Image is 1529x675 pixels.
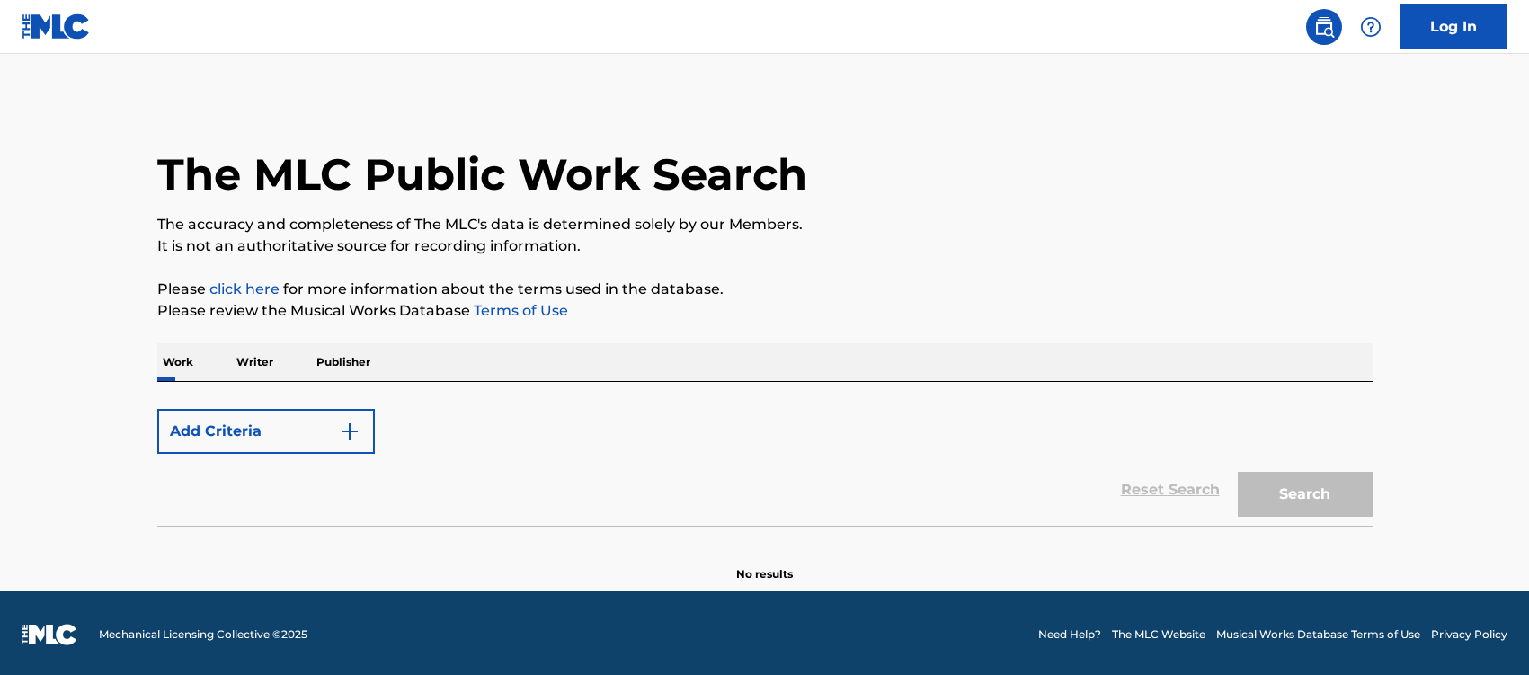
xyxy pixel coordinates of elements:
[1360,16,1382,38] img: help
[157,400,1373,526] form: Search Form
[231,343,279,381] p: Writer
[470,302,568,319] a: Terms of Use
[157,300,1373,322] p: Please review the Musical Works Database
[1400,4,1507,49] a: Log In
[157,214,1373,235] p: The accuracy and completeness of The MLC's data is determined solely by our Members.
[339,421,360,442] img: 9d2ae6d4665cec9f34b9.svg
[311,343,376,381] p: Publisher
[1353,9,1389,45] div: Help
[22,624,77,645] img: logo
[157,147,807,201] h1: The MLC Public Work Search
[157,409,375,454] button: Add Criteria
[1216,626,1420,643] a: Musical Works Database Terms of Use
[157,279,1373,300] p: Please for more information about the terms used in the database.
[736,545,793,582] p: No results
[22,13,91,40] img: MLC Logo
[1313,16,1335,38] img: search
[1306,9,1342,45] a: Public Search
[1112,626,1205,643] a: The MLC Website
[209,280,280,298] a: click here
[1431,626,1507,643] a: Privacy Policy
[157,235,1373,257] p: It is not an authoritative source for recording information.
[99,626,307,643] span: Mechanical Licensing Collective © 2025
[157,343,199,381] p: Work
[1038,626,1101,643] a: Need Help?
